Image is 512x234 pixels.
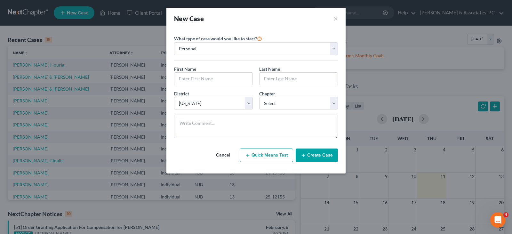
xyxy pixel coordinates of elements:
[174,73,252,85] input: Enter First Name
[259,66,280,72] span: Last Name
[174,15,204,22] strong: New Case
[296,149,338,162] button: Create Case
[503,212,508,217] span: 4
[260,73,338,85] input: Enter Last Name
[174,35,262,42] label: What type of case would you like to start?
[490,212,506,228] iframe: Intercom live chat
[259,91,275,96] span: Chapter
[209,149,237,162] button: Cancel
[174,91,189,96] span: District
[174,66,196,72] span: First Name
[240,149,293,162] button: Quick Means Test
[333,14,338,23] button: ×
